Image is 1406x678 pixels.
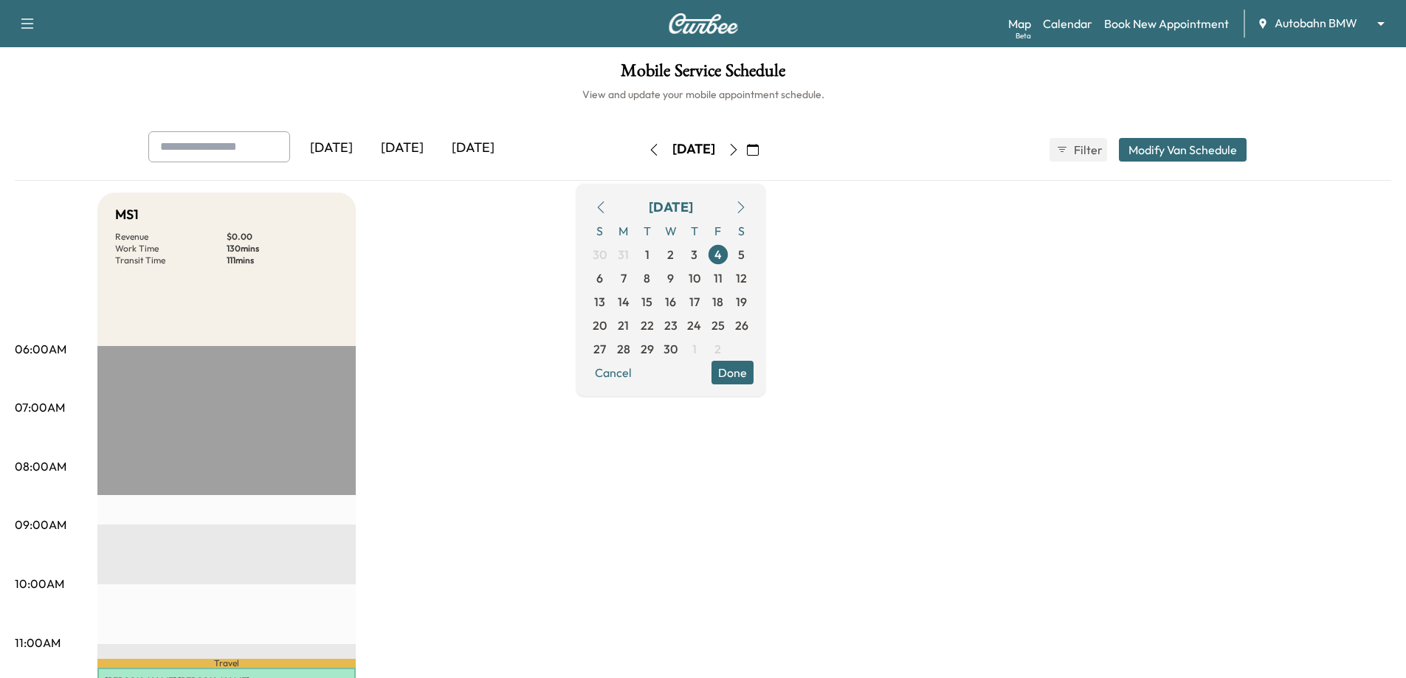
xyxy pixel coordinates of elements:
span: 26 [735,316,748,334]
span: 22 [641,316,654,334]
span: 30 [593,246,607,263]
span: 15 [641,293,652,311]
span: 11 [714,269,723,287]
p: 07:00AM [15,398,65,416]
span: 24 [687,316,701,334]
span: 20 [593,316,607,334]
span: 1 [645,246,649,263]
p: Work Time [115,243,227,255]
span: 31 [618,246,629,263]
span: Filter [1074,141,1100,159]
span: S [588,219,612,243]
p: 06:00AM [15,340,66,358]
span: 6 [596,269,603,287]
p: Transit Time [115,255,227,266]
p: 130 mins [227,243,338,255]
p: $ 0.00 [227,231,338,243]
button: Filter [1050,138,1107,162]
h1: Mobile Service Schedule [15,62,1391,87]
div: [DATE] [296,131,367,165]
span: Autobahn BMW [1275,15,1357,32]
button: Done [711,361,754,384]
span: M [612,219,635,243]
span: 27 [593,340,606,358]
span: F [706,219,730,243]
div: [DATE] [367,131,438,165]
span: 4 [714,246,722,263]
span: 10 [689,269,700,287]
a: MapBeta [1008,15,1031,32]
p: 111 mins [227,255,338,266]
div: [DATE] [438,131,509,165]
span: 7 [621,269,627,287]
span: 30 [664,340,678,358]
span: 2 [714,340,721,358]
span: 16 [665,293,676,311]
div: [DATE] [672,140,715,159]
span: S [730,219,754,243]
span: 13 [594,293,605,311]
span: 14 [618,293,630,311]
span: 23 [664,316,678,334]
button: Modify Van Schedule [1119,138,1247,162]
a: Calendar [1043,15,1092,32]
h6: View and update your mobile appointment schedule. [15,87,1391,102]
span: 21 [618,316,629,334]
div: Beta [1016,30,1031,41]
div: [DATE] [649,197,693,218]
span: 5 [738,246,745,263]
span: 9 [667,269,674,287]
p: 10:00AM [15,575,64,592]
p: Travel [97,659,356,668]
span: 3 [691,246,697,263]
p: 08:00AM [15,457,66,475]
button: Cancel [588,361,638,384]
span: 28 [617,340,630,358]
p: 09:00AM [15,516,66,533]
span: 18 [712,293,723,311]
span: T [635,219,659,243]
span: 17 [689,293,700,311]
span: 8 [644,269,650,287]
span: T [683,219,706,243]
span: 1 [692,340,697,358]
span: 2 [667,246,674,263]
img: Curbee Logo [668,13,739,34]
p: Revenue [115,231,227,243]
a: Book New Appointment [1104,15,1229,32]
span: 25 [711,316,725,334]
span: W [659,219,683,243]
span: 29 [641,340,654,358]
span: 12 [736,269,747,287]
h5: MS1 [115,204,139,225]
span: 19 [736,293,747,311]
p: 11:00AM [15,634,61,651]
